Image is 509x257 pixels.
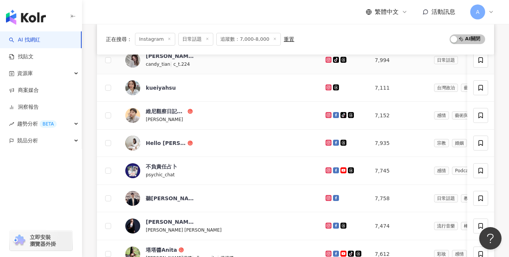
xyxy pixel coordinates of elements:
[9,53,34,61] a: 找貼文
[9,36,40,44] a: searchAI 找網紅
[146,163,177,170] div: 不負責任占卜
[125,53,140,68] img: KOL Avatar
[452,139,467,147] span: 婚姻
[461,194,489,202] span: 教育與學習
[216,33,281,46] span: 追蹤數：7,000-8,000
[434,56,458,64] span: 日常話題
[369,185,428,212] td: 7,758
[146,84,176,92] div: kueiyahsu
[178,33,213,46] span: 日常話題
[17,65,33,82] span: 資源庫
[452,167,475,175] span: Podcast
[10,230,72,251] a: chrome extension立即安裝 瀏覽器外掛
[146,52,194,60] div: [PERSON_NAME]
[146,108,186,115] div: 維尼觀察日記👀👀
[431,8,455,15] span: 活動訊息
[17,132,38,149] span: 競品分析
[9,103,39,111] a: 洞察報告
[461,84,489,92] span: 藝術與娛樂
[452,111,480,120] span: 藝術與娛樂
[125,80,140,95] img: KOL Avatar
[146,246,177,254] div: 塔塔醬Anita
[125,163,314,179] a: KOL Avatar不負責任占卜psychic_chat
[135,33,175,46] span: Instagram
[461,222,476,230] span: 棒球
[369,46,428,74] td: 7,994
[434,194,458,202] span: 日常話題
[146,139,186,147] div: Hello [PERSON_NAME]!
[434,111,449,120] span: 感情
[125,163,140,178] img: KOL Avatar
[284,36,294,42] div: 重置
[125,136,314,151] a: KOL AvatarHello [PERSON_NAME]!
[6,10,46,25] img: logo
[146,62,170,67] span: candy_tian
[146,117,183,122] span: [PERSON_NAME]
[434,84,458,92] span: 台灣政治
[30,234,56,247] span: 立即安裝 瀏覽器外掛
[146,195,194,202] div: 聽[PERSON_NAME]說
[125,52,314,68] a: KOL Avatar[PERSON_NAME]candy_tian|c_t.224
[125,219,140,233] img: KOL Avatar
[369,102,428,130] td: 7,152
[369,157,428,185] td: 7,745
[434,222,458,230] span: 流行音樂
[106,36,132,42] span: 正在搜尋 ：
[9,87,39,94] a: 商案媒合
[9,121,14,127] span: rise
[434,139,449,147] span: 宗教
[146,218,194,226] div: [PERSON_NAME]
[146,227,221,233] span: [PERSON_NAME] [PERSON_NAME]
[369,74,428,102] td: 7,111
[146,172,175,177] span: psychic_chat
[125,191,140,206] img: KOL Avatar
[434,167,449,175] span: 感情
[125,108,140,123] img: KOL Avatar
[369,130,428,157] td: 7,935
[125,218,314,234] a: KOL Avatar[PERSON_NAME][PERSON_NAME] [PERSON_NAME]
[125,191,314,206] a: KOL Avatar聽[PERSON_NAME]說
[375,8,399,16] span: 繁體中文
[476,8,480,16] span: A
[170,61,173,67] span: |
[125,136,140,151] img: KOL Avatar
[125,80,314,95] a: KOL Avatarkueiyahsu
[125,108,314,123] a: KOL Avatar維尼觀察日記👀👀[PERSON_NAME]
[173,62,190,67] span: c_t.224
[479,227,502,250] iframe: Help Scout Beacon - Open
[17,115,57,132] span: 趨勢分析
[369,212,428,240] td: 7,474
[40,120,57,128] div: BETA
[12,235,26,247] img: chrome extension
